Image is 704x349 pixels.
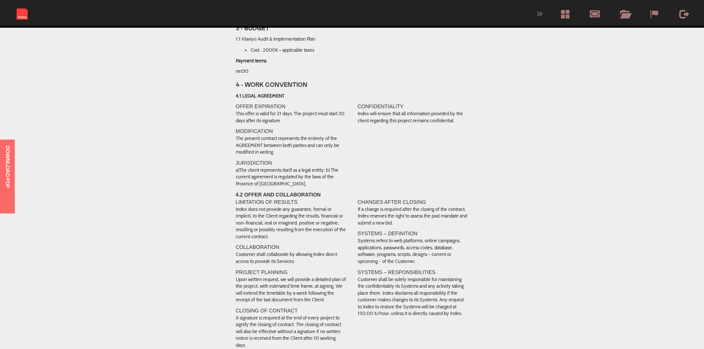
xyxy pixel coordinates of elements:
[236,110,347,124] p: This offer is valid for 21 days. The project must start 30 days after its signature.
[358,276,469,317] p: Customer shall be solely responsible for maintaining the confidentiality its Systems and any acti...
[236,82,307,88] strong: 4 - WORK CONVENTION
[236,314,347,349] p: A signature is required at the end of every project to signify the closing of contract. The closi...
[358,237,469,264] p: Systems refers to web platforms, online campaigns, applications, passwords, access codes, databas...
[236,192,321,198] strong: 4.2 OFFER AND COLLABORATION
[236,276,347,303] p: Upon written request, we will provide a detailed plan of the project, with estimated time frame, ...
[236,167,347,187] p: a)The client represents itself as a legal entity; b) The current agreement is regulated by the la...
[236,127,347,135] div: MODIFICATION
[358,198,469,206] div: CHANGES AFTER CLOSING
[236,206,347,240] p: Index does not provide any guarantee, formal or implicit, to the Client regarding the results, fi...
[236,68,469,75] p: net30
[236,243,347,251] div: COLLABORATION
[236,25,269,31] strong: 3 - BUDGET
[236,93,285,99] strong: 4.1 LEGAL AGREEMENT
[358,268,469,276] div: SYSTEMS – RESPONSIBILITIES
[236,159,347,167] div: JURISDICTION
[236,307,347,314] div: CLOSING OF CONTRACT
[236,268,347,276] div: PROJECT PLANNING
[358,230,469,237] div: SYSTEMS – DEFINITION
[17,8,28,20] img: iwm-logo-2018.png
[236,58,266,64] strong: Payment terms
[236,135,347,155] p: The present contract represents the entirety of the AGREEMENT between both parties and can only b...
[236,103,347,110] div: OFFER EXPIRATION
[236,198,347,206] div: LIMITATION OF RESULTS
[236,251,347,264] p: Customer shall collaborate by allowing Index direct access to provide its Services.
[358,110,469,124] p: Index will ensure that all information provided by the client regarding this project remains conf...
[358,103,469,110] div: CONFIDENTIALITY
[251,46,469,54] li: Cost : 2000$ + applicable taxes
[236,35,469,42] p: 1.1 Klaviyo Audit & Implementation Plan
[358,206,469,226] p: If a change is required after the closing of the contract, Index reserves the right to assess the...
